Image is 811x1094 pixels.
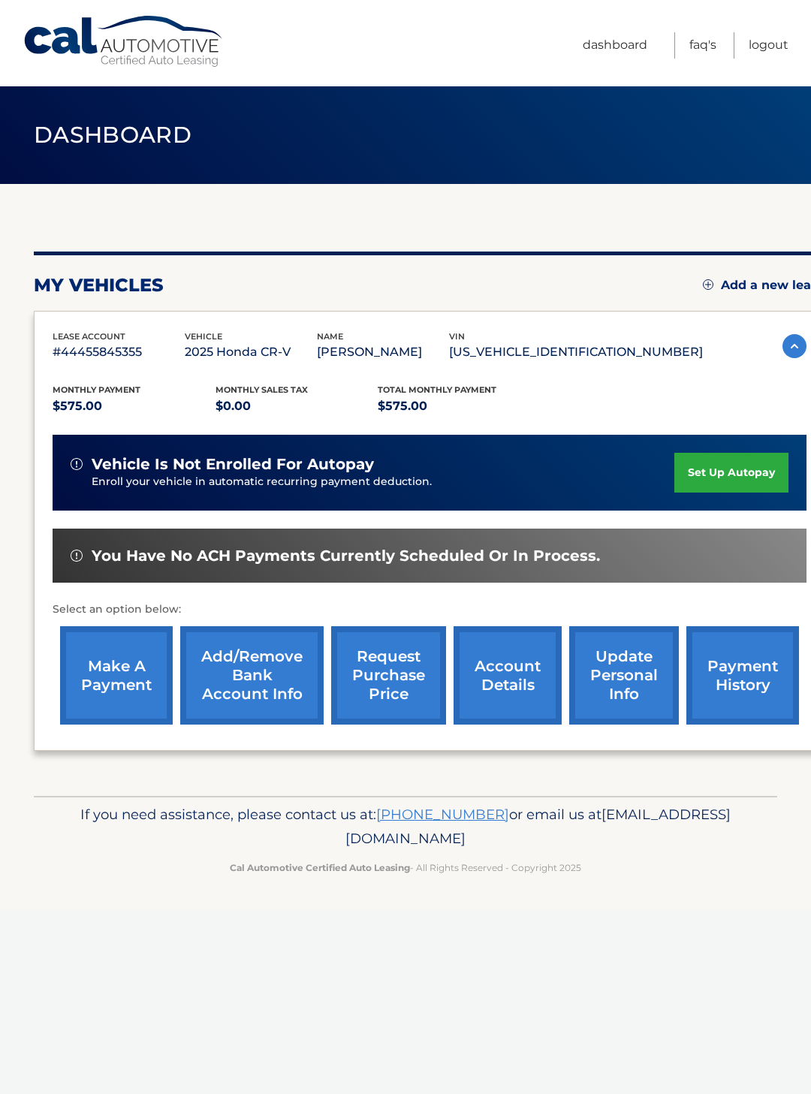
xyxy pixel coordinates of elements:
span: Monthly Payment [53,384,140,395]
span: You have no ACH payments currently scheduled or in process. [92,547,600,565]
a: set up autopay [674,453,788,493]
span: vehicle [185,331,222,342]
span: Monthly sales Tax [216,384,308,395]
a: Cal Automotive [23,15,225,68]
span: [EMAIL_ADDRESS][DOMAIN_NAME] [345,806,731,847]
img: alert-white.svg [71,458,83,470]
a: update personal info [569,626,679,725]
p: #44455845355 [53,342,185,363]
p: [US_VEHICLE_IDENTIFICATION_NUMBER] [449,342,703,363]
p: $575.00 [378,396,541,417]
img: alert-white.svg [71,550,83,562]
span: Dashboard [34,121,191,149]
span: vehicle is not enrolled for autopay [92,455,374,474]
p: If you need assistance, please contact us at: or email us at [56,803,755,851]
p: - All Rights Reserved - Copyright 2025 [56,860,755,876]
a: Add/Remove bank account info [180,626,324,725]
p: Enroll your vehicle in automatic recurring payment deduction. [92,474,674,490]
h2: my vehicles [34,274,164,297]
p: $575.00 [53,396,216,417]
strong: Cal Automotive Certified Auto Leasing [230,862,410,873]
img: accordion-active.svg [782,334,806,358]
p: 2025 Honda CR-V [185,342,317,363]
p: Select an option below: [53,601,806,619]
a: make a payment [60,626,173,725]
a: [PHONE_NUMBER] [376,806,509,823]
img: add.svg [703,279,713,290]
span: name [317,331,343,342]
p: [PERSON_NAME] [317,342,449,363]
span: vin [449,331,465,342]
span: Total Monthly Payment [378,384,496,395]
a: payment history [686,626,799,725]
p: $0.00 [216,396,378,417]
span: lease account [53,331,125,342]
a: FAQ's [689,32,716,59]
a: account details [454,626,562,725]
a: request purchase price [331,626,446,725]
a: Logout [749,32,788,59]
a: Dashboard [583,32,647,59]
